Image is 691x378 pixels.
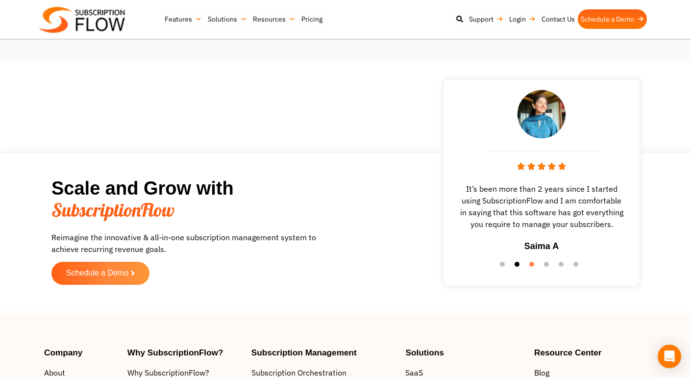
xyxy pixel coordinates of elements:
a: Schedule a Demo [578,9,647,29]
button: 4 of 6 [544,262,554,272]
img: Subscriptionflow [39,7,125,33]
a: Login [506,9,539,29]
button: 6 of 6 [573,262,583,272]
img: testimonial [517,90,566,139]
h4: Why SubscriptionFlow? [127,349,242,357]
a: Support [466,9,506,29]
a: Resources [250,9,298,29]
a: Pricing [298,9,325,29]
a: Solutions [205,9,250,29]
h4: Subscription Management [251,349,396,357]
a: Contact Us [539,9,578,29]
span: Schedule a Demo [66,269,128,277]
span: It’s been more than 2 years since I started using SubscriptionFlow and I am comfortable in saying... [448,183,635,230]
button: 1 of 6 [500,262,510,272]
button: 2 of 6 [515,262,524,272]
h4: Resource Center [534,349,647,357]
h2: Scale and Grow with [51,178,321,221]
img: stars [517,162,566,170]
p: Reimagine the innovative & all-in-one subscription management system to achieve recurring revenue... [51,231,321,255]
h3: Saima A [524,240,559,253]
div: Open Intercom Messenger [658,345,681,368]
a: Features [162,9,205,29]
h4: Company [44,349,118,357]
button: 3 of 6 [529,262,539,272]
a: Schedule a Demo [51,262,149,285]
h4: Solutions [405,349,524,357]
button: 5 of 6 [559,262,568,272]
span: SubscriptionFlow [51,198,174,222]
